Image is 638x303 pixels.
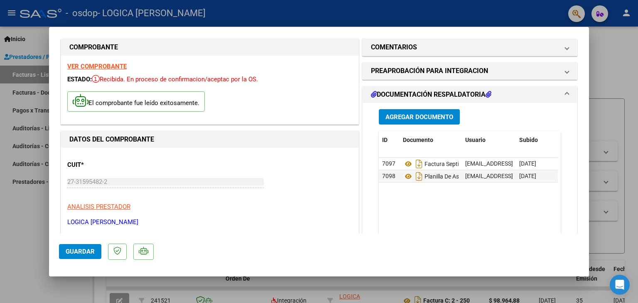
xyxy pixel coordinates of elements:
[465,173,631,179] span: [EMAIL_ADDRESS][DOMAIN_NAME] - . LOGICA [PERSON_NAME]
[465,137,486,143] span: Usuario
[465,160,631,167] span: [EMAIL_ADDRESS][DOMAIN_NAME] - . LOGICA [PERSON_NAME]
[403,161,475,167] span: Factura Septiembre
[67,63,127,70] a: VER COMPROBANTE
[363,86,577,103] mat-expansion-panel-header: DOCUMENTACIÓN RESPALDATORIA
[67,76,92,83] span: ESTADO:
[403,173,509,180] span: Planilla De Asistencia Septiembre
[371,90,491,100] h1: DOCUMENTACIÓN RESPALDATORIA
[363,103,577,275] div: DOCUMENTACIÓN RESPALDATORIA
[67,217,352,227] p: LOGICA [PERSON_NAME]
[462,131,516,149] datatable-header-cell: Usuario
[400,131,462,149] datatable-header-cell: Documento
[363,39,577,56] mat-expansion-panel-header: COMENTARIOS
[382,160,395,167] span: 7097
[379,109,460,125] button: Agregar Documento
[414,170,425,183] i: Descargar documento
[519,173,536,179] span: [DATE]
[382,137,388,143] span: ID
[67,160,153,170] p: CUIT
[382,173,395,179] span: 7098
[92,76,258,83] span: Recibida. En proceso de confirmacion/aceptac por la OS.
[516,131,557,149] datatable-header-cell: Subido
[519,137,538,143] span: Subido
[414,157,425,171] i: Descargar documento
[379,131,400,149] datatable-header-cell: ID
[371,66,488,76] h1: PREAPROBACIÓN PARA INTEGRACION
[69,135,154,143] strong: DATOS DEL COMPROBANTE
[67,91,205,112] p: El comprobante fue leído exitosamente.
[363,63,577,79] mat-expansion-panel-header: PREAPROBACIÓN PARA INTEGRACION
[59,244,101,259] button: Guardar
[557,131,599,149] datatable-header-cell: Acción
[69,43,118,51] strong: COMPROBANTE
[67,203,130,210] span: ANALISIS PRESTADOR
[519,160,536,167] span: [DATE]
[403,137,433,143] span: Documento
[371,42,417,52] h1: COMENTARIOS
[66,248,95,255] span: Guardar
[610,275,630,295] div: Open Intercom Messenger
[385,113,453,121] span: Agregar Documento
